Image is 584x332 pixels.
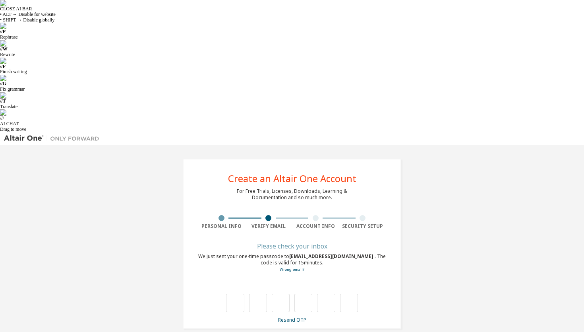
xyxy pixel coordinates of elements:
[4,134,103,142] img: Altair One
[198,244,386,249] div: Please check your inbox
[228,174,356,183] div: Create an Altair One Account
[289,253,375,260] span: [EMAIL_ADDRESS][DOMAIN_NAME]
[198,253,386,273] div: We just sent your one-time passcode to . The code is valid for 15 minutes.
[237,188,347,201] div: For Free Trials, Licenses, Downloads, Learning & Documentation and so much more.
[292,223,339,229] div: Account Info
[245,223,292,229] div: Verify Email
[278,316,306,323] a: Resend OTP
[339,223,387,229] div: Security Setup
[198,223,245,229] div: Personal Info
[280,267,304,272] a: Go back to the registration form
